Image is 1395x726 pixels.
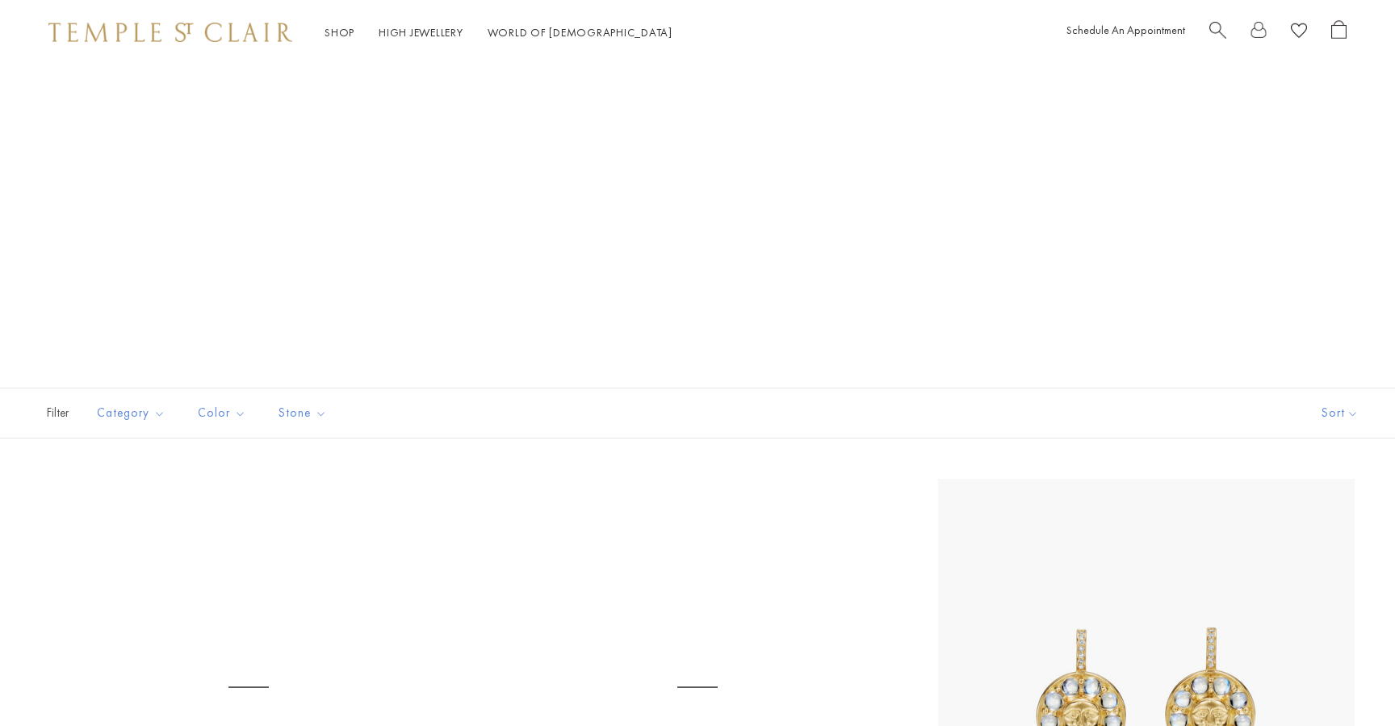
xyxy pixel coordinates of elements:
img: Temple St. Clair [48,23,292,42]
button: Show sort by [1285,388,1395,438]
nav: Main navigation [325,23,672,43]
button: Category [85,395,178,431]
button: Color [186,395,258,431]
iframe: Gorgias live chat messenger [1314,650,1379,710]
button: Stone [266,395,339,431]
a: High JewelleryHigh Jewellery [379,25,463,40]
a: World of [DEMOGRAPHIC_DATA]World of [DEMOGRAPHIC_DATA] [488,25,672,40]
a: Search [1209,20,1226,45]
span: Category [89,403,178,423]
a: Schedule An Appointment [1066,23,1185,37]
span: Color [190,403,258,423]
a: ShopShop [325,25,354,40]
a: View Wishlist [1291,20,1307,45]
span: Stone [270,403,339,423]
a: Open Shopping Bag [1331,20,1347,45]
